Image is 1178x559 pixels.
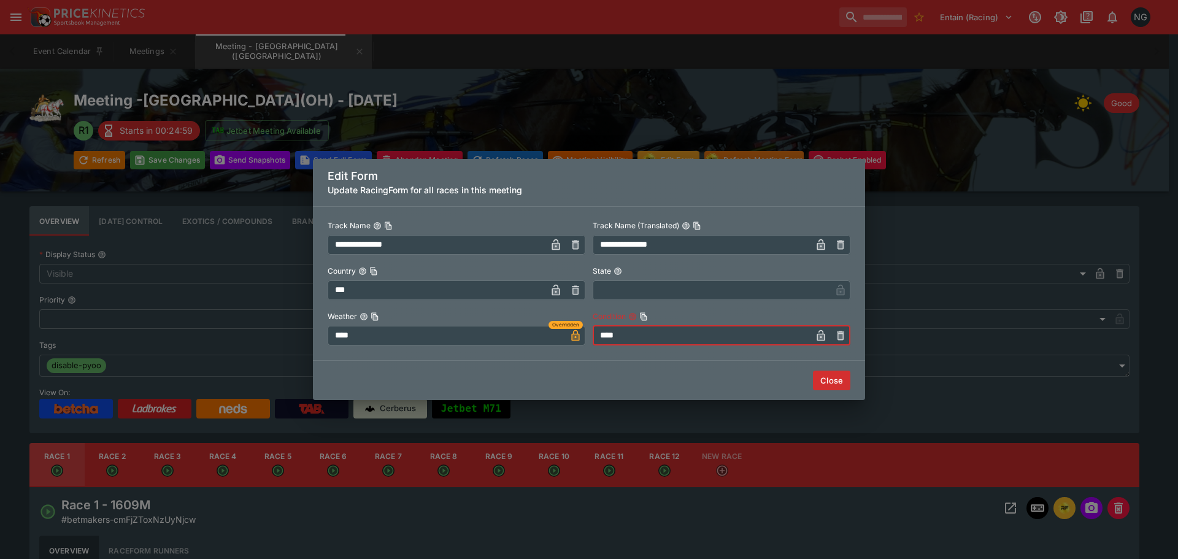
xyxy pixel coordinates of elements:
[813,371,850,390] button: Close
[328,266,356,276] p: Country
[614,267,622,276] button: State
[593,220,679,231] p: Track Name (Translated)
[360,312,368,321] button: WeatherCopy To Clipboard
[639,312,648,321] button: Copy To Clipboard
[328,311,357,322] p: Weather
[628,312,637,321] button: ConditionCopy To Clipboard
[328,220,371,231] p: Track Name
[373,222,382,230] button: Track NameCopy To Clipboard
[682,222,690,230] button: Track Name (Translated)Copy To Clipboard
[328,169,850,183] h5: Edit Form
[384,222,393,230] button: Copy To Clipboard
[358,267,367,276] button: CountryCopy To Clipboard
[371,312,379,321] button: Copy To Clipboard
[593,311,626,322] p: Condition
[552,321,579,329] span: Overridden
[369,267,378,276] button: Copy To Clipboard
[693,222,701,230] button: Copy To Clipboard
[593,266,611,276] p: State
[328,183,850,196] h6: Update RacingForm for all races in this meeting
